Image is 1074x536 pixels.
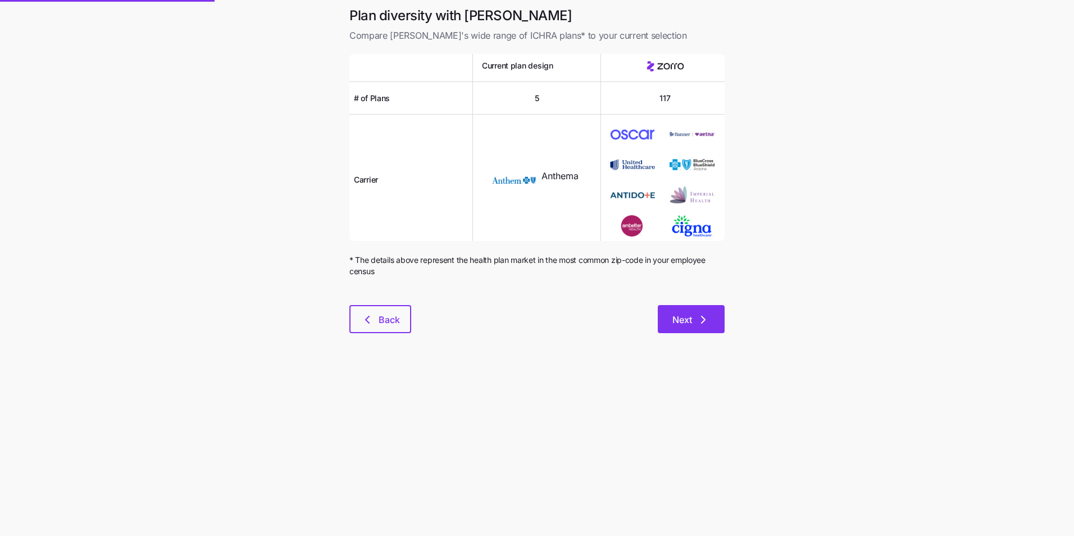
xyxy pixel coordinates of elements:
img: Carrier [492,169,536,190]
img: Carrier [670,215,715,237]
span: Next [672,313,692,326]
span: Compare [PERSON_NAME]'s wide range of ICHRA plans* to your current selection [349,29,725,43]
span: Current plan design [482,60,553,71]
img: Carrier [610,154,655,175]
span: Anthema [541,169,579,183]
img: Carrier [610,184,655,206]
img: Carrier [610,124,655,145]
img: Carrier [610,215,655,237]
span: Back [379,313,400,326]
button: Next [658,305,725,333]
h1: Plan diversity with [PERSON_NAME] [349,7,725,24]
span: 117 [659,93,670,104]
img: Carrier [670,184,715,206]
img: Carrier [670,124,715,145]
img: Carrier [670,154,715,175]
button: Back [349,305,411,333]
span: 5 [535,93,539,104]
span: # of Plans [354,93,390,104]
span: Carrier [354,174,378,185]
span: * The details above represent the health plan market in the most common zip-code in your employee... [349,255,725,278]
